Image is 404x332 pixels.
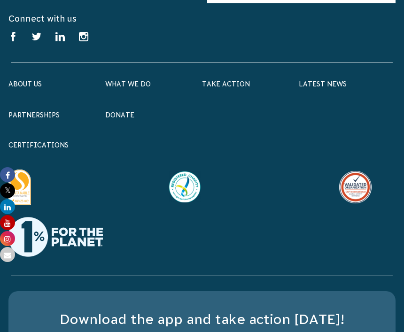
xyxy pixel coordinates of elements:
a: Donate [105,111,134,119]
a: Take Action [202,80,250,88]
p: certifications [8,139,396,151]
a: Latest News [299,80,347,88]
h3: Download the app and take action [DATE]! [27,310,377,329]
h5: Connect with us [8,13,396,24]
a: About Us [8,80,42,88]
a: Partnerships [8,111,60,119]
a: What We Do [105,80,151,88]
